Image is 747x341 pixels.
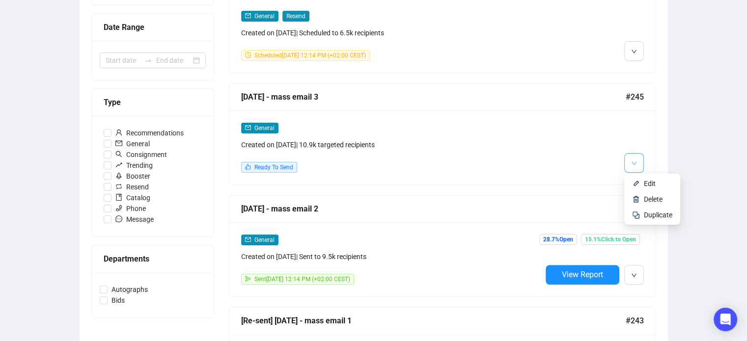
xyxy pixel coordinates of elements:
[144,56,152,64] span: swap-right
[106,55,140,66] input: Start date
[115,161,122,168] span: rise
[111,171,154,182] span: Booster
[539,234,577,245] span: 28.7% Open
[254,236,275,243] span: General
[241,91,626,103] div: [DATE] - mass email 3
[631,49,637,54] span: down
[111,192,154,203] span: Catalog
[241,251,542,262] div: Created on [DATE] | Sent to 9.5k recipients
[632,211,640,219] img: svg+xml;base64,PHN2ZyB4bWxucz0iaHR0cDovL3d3dy53My5vcmcvMjAwMC9zdmciIHdpZHRoPSIyNCIgaGVpZ2h0PSIyNC...
[115,194,122,201] span: book
[546,265,619,285] button: View Report
[115,183,122,190] span: retweet
[254,276,350,283] span: Sent [DATE] 12:14 PM (+02:00 CEST)
[111,128,188,138] span: Recommendations
[245,236,251,242] span: mail
[111,203,150,214] span: Phone
[245,276,251,282] span: send
[626,315,644,327] span: #243
[104,21,202,33] div: Date Range
[241,315,626,327] div: [Re-sent] [DATE] - mass email 1
[108,295,129,306] span: Bids
[241,27,542,38] div: Created on [DATE] | Scheduled to 6.5k recipients
[229,195,656,297] a: [DATE] - mass email 2#244mailGeneralCreated on [DATE]| Sent to 9.5k recipientssendSent[DATE] 12:1...
[104,253,202,265] div: Departments
[111,149,171,160] span: Consignment
[115,205,122,211] span: phone
[241,203,626,215] div: [DATE] - mass email 2
[562,270,603,279] span: View Report
[115,215,122,222] span: message
[714,308,737,331] div: Open Intercom Messenger
[644,211,672,219] span: Duplicate
[632,195,640,203] img: svg+xml;base64,PHN2ZyB4bWxucz0iaHR0cDovL3d3dy53My5vcmcvMjAwMC9zdmciIHhtbG5zOnhsaW5rPSJodHRwOi8vd3...
[111,138,154,149] span: General
[104,96,202,108] div: Type
[115,140,122,147] span: mail
[245,52,251,58] span: clock-circle
[581,234,640,245] span: 15.1% Click to Open
[156,55,191,66] input: End date
[254,164,293,171] span: Ready To Send
[229,83,656,185] a: [DATE] - mass email 3#245mailGeneralCreated on [DATE]| 10.9k targeted recipientslikeReady To Send
[632,180,640,187] img: svg+xml;base64,PHN2ZyB4bWxucz0iaHR0cDovL3d3dy53My5vcmcvMjAwMC9zdmciIHhtbG5zOnhsaW5rPSJodHRwOi8vd3...
[108,284,152,295] span: Autographs
[254,13,275,20] span: General
[144,56,152,64] span: to
[115,151,122,157] span: search
[644,195,663,203] span: Delete
[631,272,637,278] span: down
[111,160,157,171] span: Trending
[245,125,251,131] span: mail
[111,182,153,192] span: Resend
[111,214,158,225] span: Message
[626,91,644,103] span: #245
[254,52,366,59] span: Scheduled [DATE] 12:14 PM (+02:00 CEST)
[245,164,251,170] span: like
[644,180,656,187] span: Edit
[282,11,309,22] span: Resend
[631,160,637,166] span: down
[241,139,542,150] div: Created on [DATE] | 10.9k targeted recipients
[245,13,251,19] span: mail
[254,125,275,131] span: General
[115,129,122,136] span: user
[115,172,122,179] span: rocket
